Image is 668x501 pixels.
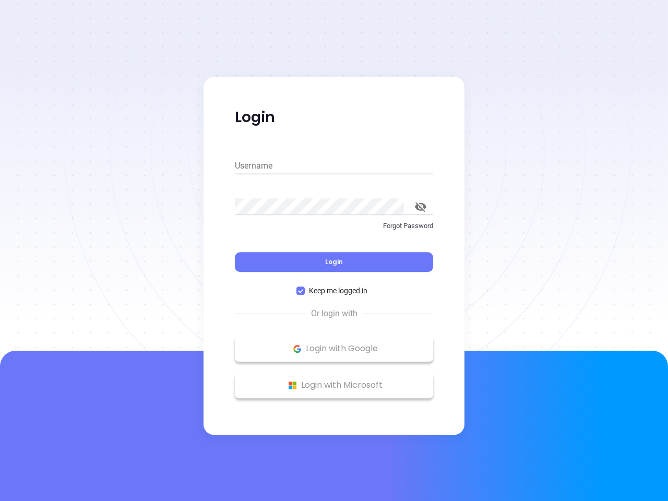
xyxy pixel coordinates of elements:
span: Login [325,257,343,266]
p: Login with Microsoft [240,377,428,393]
span: Keep me logged in [305,285,372,296]
button: Microsoft Logo Login with Microsoft [235,372,433,398]
p: Login with Google [240,341,428,356]
button: toggle password visibility [408,194,433,219]
button: Google Logo Login with Google [235,336,433,362]
a: Forgot Password [235,221,433,240]
img: Microsoft Logo [286,379,299,392]
span: Or login with [306,307,363,320]
p: Login [235,108,433,127]
img: Google Logo [291,342,304,355]
button: Login [235,252,433,272]
p: Forgot Password [235,221,433,231]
